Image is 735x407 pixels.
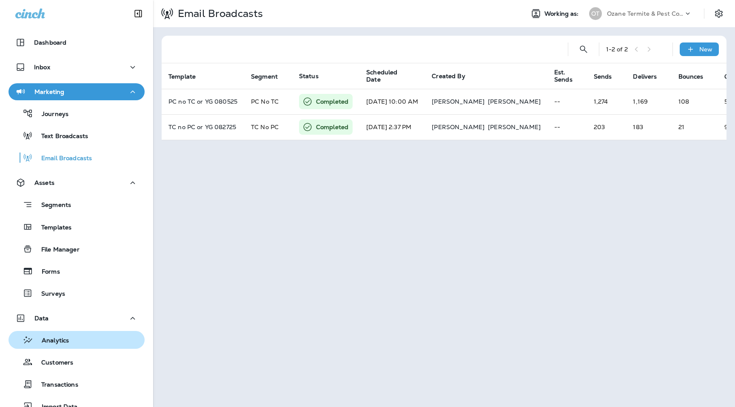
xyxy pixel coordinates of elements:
[174,7,263,20] p: Email Broadcasts
[33,268,60,276] p: Forms
[9,331,145,349] button: Analytics
[9,375,145,393] button: Transactions
[589,7,602,20] div: OT
[9,59,145,76] button: Inbox
[9,240,145,258] button: File Manager
[9,218,145,236] button: Templates
[9,83,145,100] button: Marketing
[34,39,66,46] p: Dashboard
[34,315,49,322] p: Data
[9,195,145,214] button: Segments
[711,6,726,21] button: Settings
[33,337,69,345] p: Analytics
[126,5,150,22] button: Collapse Sidebar
[34,179,54,186] p: Assets
[33,110,68,119] p: Journeys
[9,105,145,122] button: Journeys
[34,64,50,71] p: Inbox
[9,34,145,51] button: Dashboard
[33,359,73,367] p: Customers
[9,149,145,167] button: Email Broadcasts
[33,290,65,298] p: Surveys
[33,224,71,232] p: Templates
[9,127,145,144] button: Text Broadcasts
[34,88,64,95] p: Marketing
[544,10,581,17] span: Working as:
[33,246,80,254] p: File Manager
[9,353,145,371] button: Customers
[699,46,712,53] p: New
[9,310,145,327] button: Data
[607,10,684,17] p: Ozane Termite & Pest Control
[33,381,78,389] p: Transactions
[33,201,71,210] p: Segments
[9,284,145,302] button: Surveys
[9,174,145,191] button: Assets
[33,155,92,163] p: Email Broadcasts
[33,133,88,141] p: Text Broadcasts
[9,262,145,280] button: Forms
